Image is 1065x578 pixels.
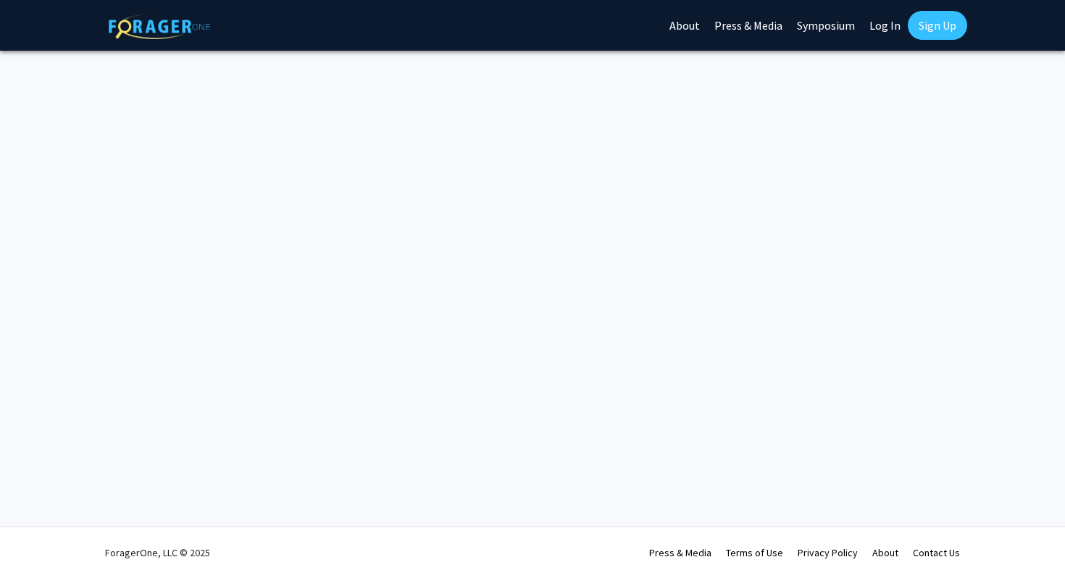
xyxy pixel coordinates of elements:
img: ForagerOne Logo [109,14,210,39]
a: Terms of Use [726,546,783,559]
a: Privacy Policy [798,546,858,559]
a: Sign Up [908,11,967,40]
a: About [872,546,898,559]
div: ForagerOne, LLC © 2025 [105,527,210,578]
a: Press & Media [649,546,711,559]
a: Contact Us [913,546,960,559]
